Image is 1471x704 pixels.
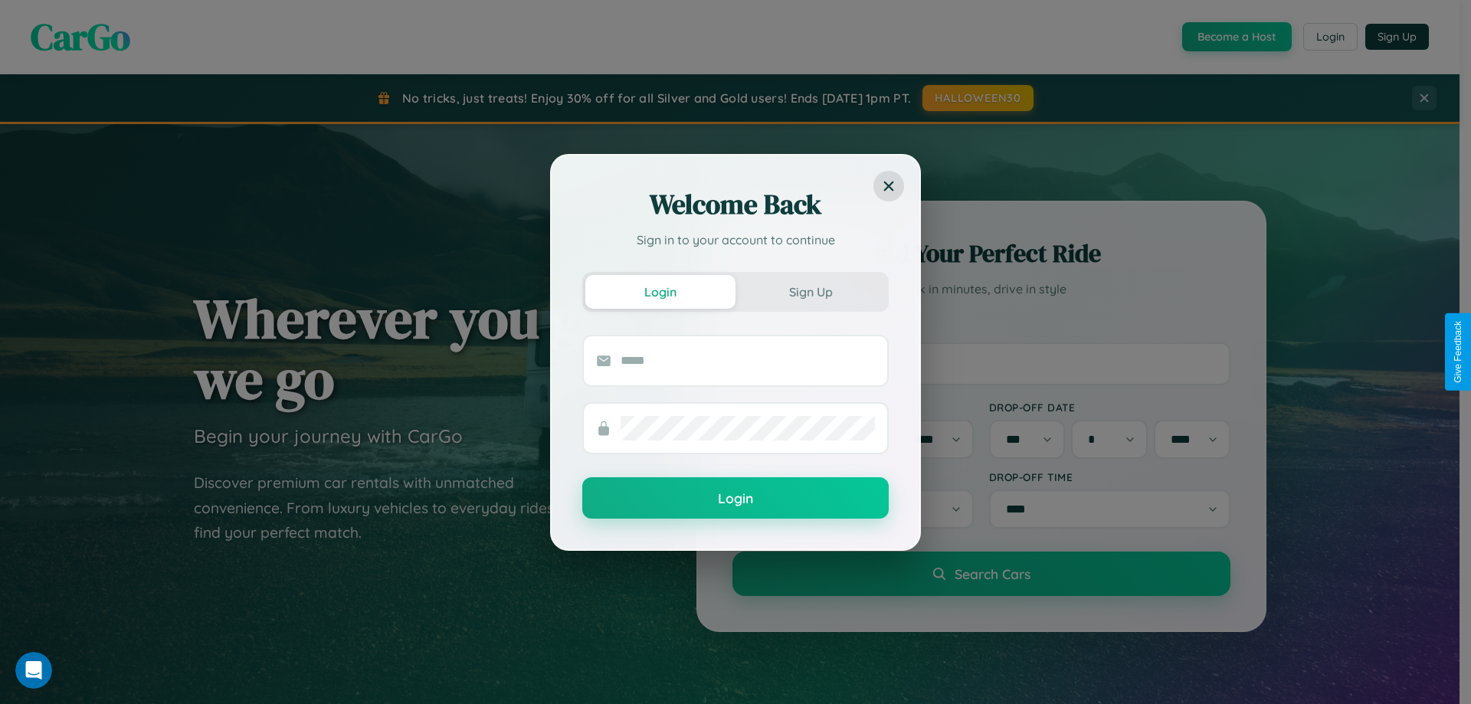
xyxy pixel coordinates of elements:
[582,231,889,249] p: Sign in to your account to continue
[582,186,889,223] h2: Welcome Back
[735,275,886,309] button: Sign Up
[1453,321,1463,383] div: Give Feedback
[15,652,52,689] iframe: Intercom live chat
[582,477,889,519] button: Login
[585,275,735,309] button: Login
